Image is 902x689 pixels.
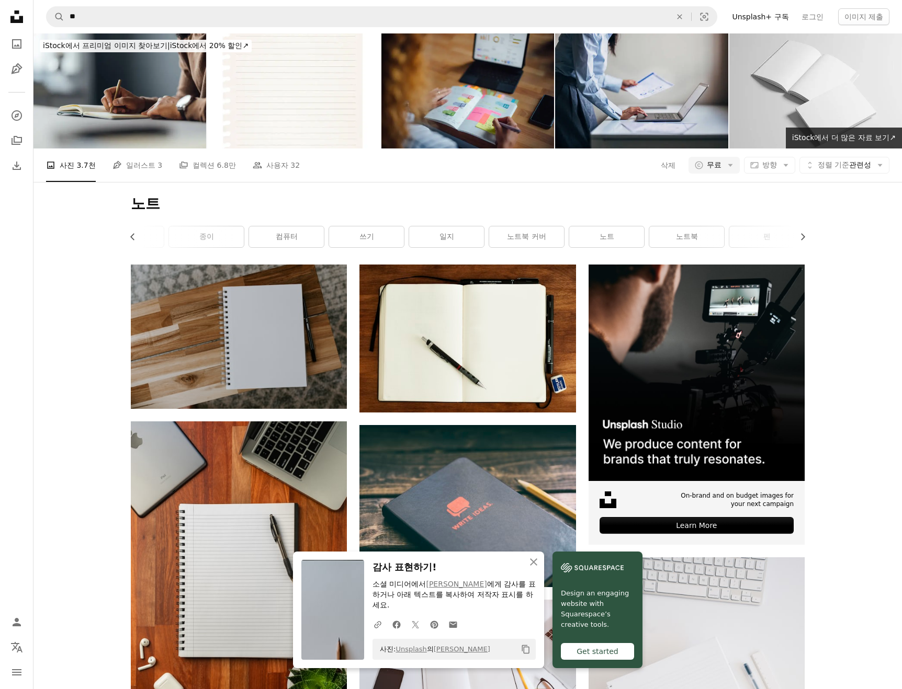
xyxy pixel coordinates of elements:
img: A5 A4 Portrait Vertical Softcover White Blank 3D Rendering Mockup [729,33,902,148]
a: 일러스트 3 [112,148,162,182]
a: 홈 — Unsplash [6,6,27,29]
span: 방향 [762,160,777,169]
button: 정렬 기준관련성 [799,157,889,174]
button: 삭제 [660,157,676,174]
a: 컴퓨터 [249,226,324,247]
span: 사진: 의 [375,641,490,658]
button: 이미지 제출 [838,8,889,25]
span: 관련성 [818,160,871,170]
a: [PERSON_NAME] [426,580,487,588]
button: 목록을 오른쪽으로 스크롤 [793,226,805,247]
a: 사용자 32 [253,148,300,182]
span: 32 [290,159,300,171]
a: On-brand and on budget images for your next campaignLearn More [589,265,805,545]
img: file-1606177908946-d1eed1cbe4f5image [561,560,624,576]
span: 무료 [707,160,721,170]
img: 검은 색과 은색 개폐식 펜 빈 책 [359,265,576,412]
a: 로그인 [795,8,830,25]
button: 방향 [744,157,795,174]
img: 갈색 나무 테이블에 흰색 나선형 노트북 [131,265,347,408]
a: Unsplash [396,645,426,653]
form: 사이트 전체에서 이미지 찾기 [46,6,717,27]
span: Design an engaging website with Squarespace’s creative tools. [561,588,634,630]
a: iStock에서 프리미엄 이미지 찾아보기|iStock에서 20% 할인↗ [33,33,258,59]
span: 정렬 기준 [818,160,849,169]
a: 종이 [169,226,244,247]
button: 무료 [689,157,740,174]
div: Learn More [600,517,794,534]
a: Pinterest에 공유 [425,614,444,635]
a: 갈색 나무 판자에 아이디어 책 쓰기 [359,501,576,510]
span: On-brand and on budget images for your next campaign [675,491,794,509]
a: 갈색 나무 테이블에 흰색 나선형 노트북 [131,331,347,341]
a: Facebook에 공유 [387,614,406,635]
a: 펜 [729,226,804,247]
button: 클립보드에 복사하기 [517,640,535,658]
img: 갈색 나무 판자에 아이디어 책 쓰기 [359,425,576,587]
button: 메뉴 [6,662,27,683]
a: Design an engaging website with Squarespace’s creative tools.Get started [553,552,642,668]
img: file-1715652217532-464736461acbimage [589,265,805,480]
button: 언어 [6,637,27,658]
a: 다운로드 내역 [6,155,27,176]
span: iStock에서 20% 할인 ↗ [43,41,249,50]
h3: 감사 표현하기! [373,560,536,575]
a: Unsplash+ 구독 [726,8,795,25]
img: 아늑한 카페 환경에서 계획하고 메모를 쓰는 사람 [381,33,554,148]
span: iStock에서 프리미엄 이미지 찾아보기 | [43,41,170,50]
p: 소셜 미디어에서 에게 감사를 표하거나 아래 텍스트를 복사하여 저작자 표시를 하세요. [373,579,536,611]
a: Twitter에 공유 [406,614,425,635]
a: 일지 [409,226,484,247]
span: 6.8만 [217,159,236,171]
img: 책상에서 공책에 글을 쓰는 남자의 클로즈업 [33,33,206,148]
a: 일러스트 [6,59,27,79]
img: 찢어진 메모지 조각은 흰색에 고립되어 있습니다. [207,33,380,148]
a: 이메일로 공유에 공유 [444,614,463,635]
a: 노트북 [649,226,724,247]
a: 컬렉션 [6,130,27,151]
a: 노트북 커버 [489,226,564,247]
img: file-1631678316303-ed18b8b5cb9cimage [600,491,616,508]
img: 사무실 환경에서 랩톱의 데이터를 분석하는 비즈니스 전문가 [555,33,728,148]
a: [PERSON_NAME] [434,645,490,653]
a: 검은 색과 은색 개폐식 펜 빈 책 [359,334,576,343]
button: Unsplash 검색 [47,7,64,27]
div: Get started [561,643,634,660]
span: iStock에서 더 많은 자료 보기 ↗ [792,133,896,142]
a: 컬렉션 6.8만 [179,148,236,182]
button: 삭제 [668,7,691,27]
h1: 노트 [131,194,805,213]
a: 노트 [569,226,644,247]
span: 3 [157,159,162,171]
button: 목록을 왼쪽으로 스크롤 [131,226,142,247]
a: 사진 [6,33,27,54]
a: 로그인 / 가입 [6,612,27,633]
a: 쓰기 [329,226,404,247]
a: iStock에서 더 많은 자료 보기↗ [786,128,902,148]
a: 흰색 노트북에 검은 펜 [131,578,347,588]
a: 아이폰과 맥북 옆 흰색 책상 위에 펼쳐진 빈 노트북 [359,667,576,676]
button: 시각적 검색 [692,7,717,27]
a: 탐색 [6,105,27,126]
